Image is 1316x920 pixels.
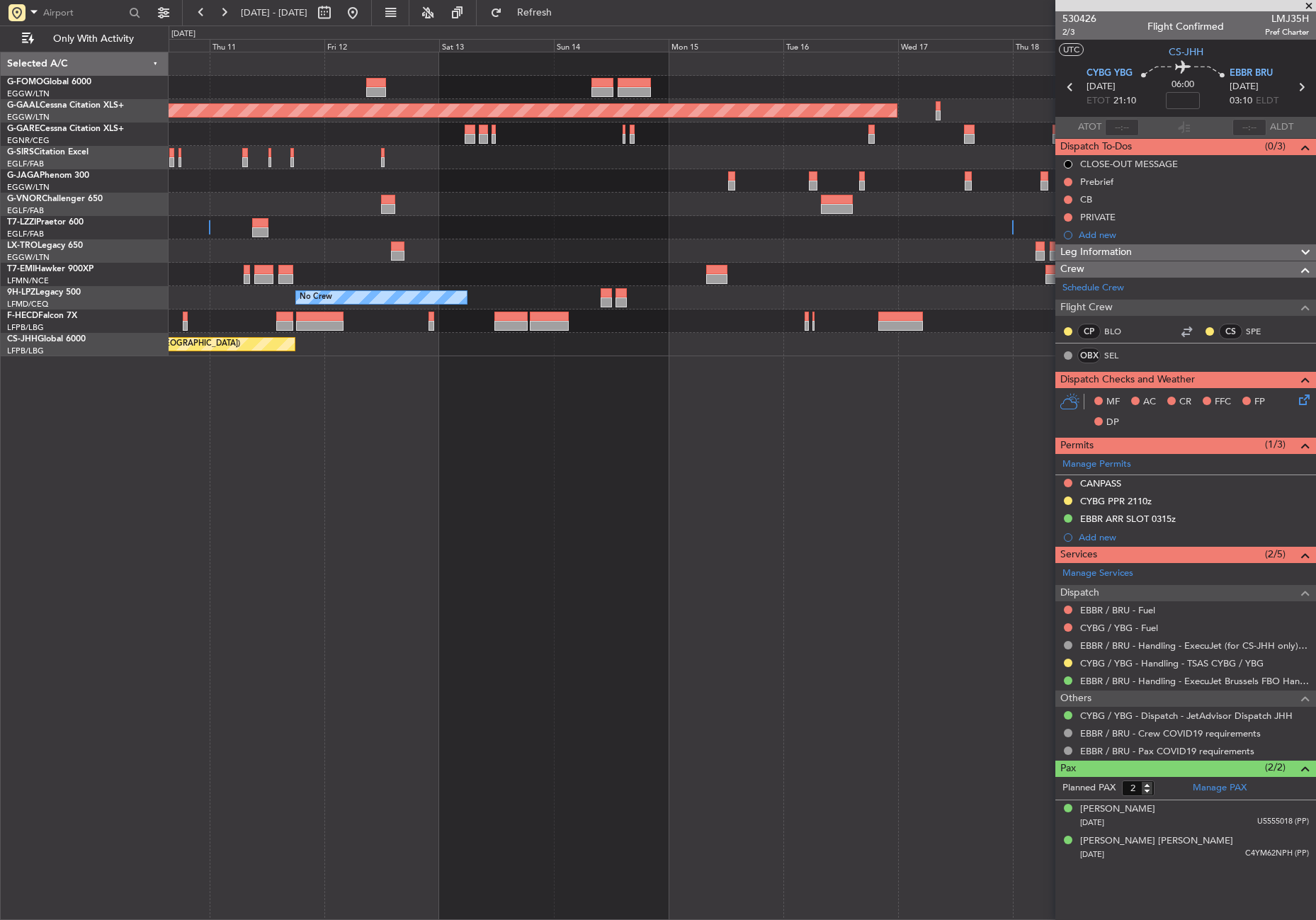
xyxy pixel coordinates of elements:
span: Pax [1060,761,1076,777]
a: T7-EMIHawker 900XP [7,265,93,273]
div: Tue 16 [783,39,898,52]
a: G-GARECessna Citation XLS+ [7,125,124,133]
span: 06:00 [1172,78,1194,92]
span: CYBG YBG [1087,67,1133,81]
span: [DATE] - [DATE] [241,6,307,19]
span: Others [1060,691,1091,707]
span: ALDT [1270,120,1293,135]
a: EGLF/FAB [7,229,44,239]
a: SEL [1104,349,1136,362]
div: CB [1080,193,1092,205]
span: T7-LZZI [7,218,36,227]
span: Dispatch [1060,585,1099,601]
span: [DATE] [1080,849,1104,860]
span: FFC [1215,395,1231,409]
span: (1/3) [1265,437,1286,452]
span: ETOT [1087,94,1110,108]
span: 2/3 [1062,26,1096,38]
a: G-VNORChallenger 650 [7,195,103,203]
div: EBBR ARR SLOT 0315z [1080,513,1176,525]
a: EBBR / BRU - Handling - ExecuJet Brussels FBO Handling Abelag [1080,675,1309,687]
span: CS-JHH [1169,45,1203,59]
span: Leg Information [1060,244,1132,261]
a: T7-LZZIPraetor 600 [7,218,84,227]
span: Permits [1060,438,1094,454]
span: G-FOMO [7,78,43,86]
span: AC [1143,395,1156,409]
a: Manage Services [1062,567,1133,581]
a: EBBR / BRU - Crew COVID19 requirements [1080,727,1261,739]
div: Prebrief [1080,176,1113,188]
a: Manage PAX [1193,781,1247,795]
span: Services [1060,547,1097,563]
span: F-HECD [7,312,38,320]
a: EGNR/CEG [7,135,50,146]
a: LX-TROLegacy 650 [7,242,83,250]
div: CLOSE-OUT MESSAGE [1080,158,1178,170]
span: C4YM62NPH (PP) [1245,848,1309,860]
button: UTC [1059,43,1084,56]
a: CYBG / YBG - Fuel [1080,622,1158,634]
span: Only With Activity [37,34,149,44]
span: ELDT [1256,94,1278,108]
a: EBBR / BRU - Handling - ExecuJet (for CS-JHH only) LFPB / LBG [1080,640,1309,652]
a: BLO [1104,325,1136,338]
a: 9H-LPZLegacy 500 [7,288,81,297]
div: Add new [1079,229,1309,241]
input: --:-- [1105,119,1139,136]
div: No Crew [300,287,332,308]
span: MF [1106,395,1120,409]
div: CP [1077,324,1101,339]
a: F-HECDFalcon 7X [7,312,77,320]
div: Wed 17 [898,39,1013,52]
span: 530426 [1062,11,1096,26]
span: ATOT [1078,120,1101,135]
span: 21:10 [1113,94,1136,108]
input: Airport [43,2,125,23]
span: (2/5) [1265,547,1286,562]
span: LX-TRO [7,242,38,250]
span: G-SIRS [7,148,34,157]
a: LFMD/CEQ [7,299,48,309]
a: Schedule Crew [1062,281,1124,295]
div: CS [1219,324,1242,339]
div: [PERSON_NAME] [1080,802,1155,817]
div: Add new [1079,531,1309,543]
span: G-VNOR [7,195,42,203]
div: [PERSON_NAME] [PERSON_NAME] [1080,834,1233,848]
a: EBBR / BRU - Fuel [1080,604,1155,616]
span: Crew [1060,261,1084,278]
label: Planned PAX [1062,781,1116,795]
a: EGGW/LTN [7,182,50,193]
span: G-GAAL [7,101,40,110]
span: (2/2) [1265,760,1286,775]
span: 03:10 [1230,94,1252,108]
a: G-GAALCessna Citation XLS+ [7,101,124,110]
div: Flight Confirmed [1147,19,1224,34]
a: SPE [1246,325,1278,338]
span: 9H-LPZ [7,288,35,297]
span: G-JAGA [7,171,40,180]
button: Only With Activity [16,28,154,50]
span: U5555018 (PP) [1257,816,1309,828]
a: LFPB/LBG [7,322,44,333]
div: Mon 15 [669,39,783,52]
div: CANPASS [1080,477,1121,489]
span: CS-JHH [7,335,38,343]
a: EGGW/LTN [7,112,50,123]
a: CS-JHHGlobal 6000 [7,335,86,343]
span: [DATE] [1087,80,1116,94]
span: G-GARE [7,125,40,133]
span: T7-EMI [7,265,35,273]
a: CYBG / YBG - Dispatch - JetAdvisor Dispatch JHH [1080,710,1293,722]
a: G-FOMOGlobal 6000 [7,78,91,86]
div: Thu 18 [1013,39,1128,52]
span: Refresh [505,8,565,18]
span: Flight Crew [1060,300,1113,316]
a: G-JAGAPhenom 300 [7,171,89,180]
div: CYBG PPR 2110z [1080,495,1152,507]
span: [DATE] [1080,817,1104,828]
div: PRIVATE [1080,211,1116,223]
span: (0/3) [1265,139,1286,154]
a: Manage Permits [1062,458,1131,472]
